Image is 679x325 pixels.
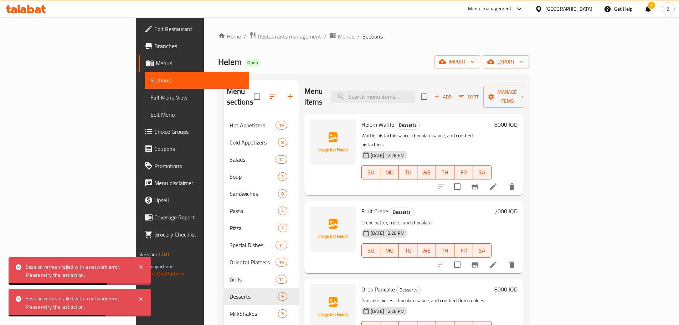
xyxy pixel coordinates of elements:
div: Desserts [230,292,278,301]
span: Menu disclaimer [154,179,243,187]
span: Select to update [450,179,465,194]
a: Full Menu View [145,89,249,106]
span: Hot Appetizers [230,121,276,130]
span: Select to update [450,257,465,272]
li: / [324,32,326,41]
span: TH [439,245,452,256]
button: TH [436,243,454,258]
li: / [357,32,360,41]
button: FR [454,165,473,179]
a: Support.OpsPlatform [139,269,185,278]
button: delete [503,178,520,195]
span: Sort sections [264,88,282,105]
span: Sections [150,76,243,85]
button: Manage items [483,86,531,108]
div: items [278,292,287,301]
span: Upsell [154,196,243,204]
span: Add [433,93,453,101]
span: Cold Appetizers [230,138,278,147]
div: Desserts [396,286,421,294]
span: Salads [230,155,276,164]
h6: 8000 IQD [494,284,518,294]
div: Session refresh failed with a network error. Please retry the last action. [26,295,131,311]
span: MO [383,167,396,178]
span: import [440,57,474,66]
span: Z [667,5,670,13]
button: SU [361,243,380,258]
div: Salads12 [224,151,299,168]
button: TU [399,243,417,258]
span: Menus [338,32,354,41]
div: Cold Appetizers8 [224,134,299,151]
img: Helem Waffle [310,120,356,165]
span: Soup [230,172,278,181]
p: Crepe batter, fruits, and chocolate. [361,218,492,227]
div: Desserts [396,121,420,130]
span: MilkShakes [230,309,278,318]
span: 1.0.0 [158,250,169,259]
button: import [434,55,480,68]
button: export [483,55,529,68]
button: MO [380,165,399,179]
a: Edit Restaurant [139,20,249,37]
div: Menu-management [468,5,512,13]
a: Grocery Checklist [139,226,249,243]
span: 8 [278,139,287,146]
span: SA [476,167,489,178]
span: Coverage Report [154,213,243,222]
span: 4 [278,208,287,214]
span: Sort [459,93,479,101]
div: Pasta4 [224,202,299,219]
span: Desserts [396,121,420,129]
div: items [278,207,287,215]
span: TU [402,167,415,178]
span: Manage items [489,88,525,106]
span: Pasta [230,207,278,215]
div: Soup3 [224,168,299,185]
span: Desserts [390,208,413,216]
a: Choice Groups [139,123,249,140]
button: WE [417,243,436,258]
span: Version: [139,250,157,259]
a: Coupons [139,140,249,157]
div: items [278,224,287,232]
a: Edit menu item [489,260,498,269]
a: Promotions [139,157,249,174]
h6: 7000 IQD [494,206,518,216]
img: Fruit Crepe [310,206,356,252]
div: Open [245,59,261,67]
span: FR [457,245,470,256]
span: SA [476,245,489,256]
div: Hot Appetizers19 [224,117,299,134]
p: Pancake pieces, chocolate sauce, and crushed Oreo cookies. [361,296,492,305]
div: Grills11 [224,271,299,288]
span: 5 [278,310,287,317]
button: WE [417,165,436,179]
span: 19 [276,259,287,266]
span: 9 [278,293,287,300]
span: Grills [230,275,276,284]
span: Edit Restaurant [154,25,243,33]
button: FR [454,243,473,258]
div: items [276,258,287,266]
input: search [331,91,415,103]
p: Waffle, pistachio sauce, chocolate sauce, and crushed pistachios. [361,131,492,149]
span: 7 [278,225,287,232]
span: 19 [276,122,287,129]
span: 8 [278,191,287,197]
div: Session refresh failed with a network error. Please retry the last action. [26,263,131,279]
span: [DATE] 12:28 PM [368,230,407,237]
button: SA [473,165,492,179]
span: 12 [276,156,287,163]
button: TU [399,165,417,179]
div: items [278,309,287,318]
span: Special Dishes [230,241,276,249]
span: TU [402,245,415,256]
div: Special Dishes11 [224,237,299,254]
span: Open [245,60,261,66]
